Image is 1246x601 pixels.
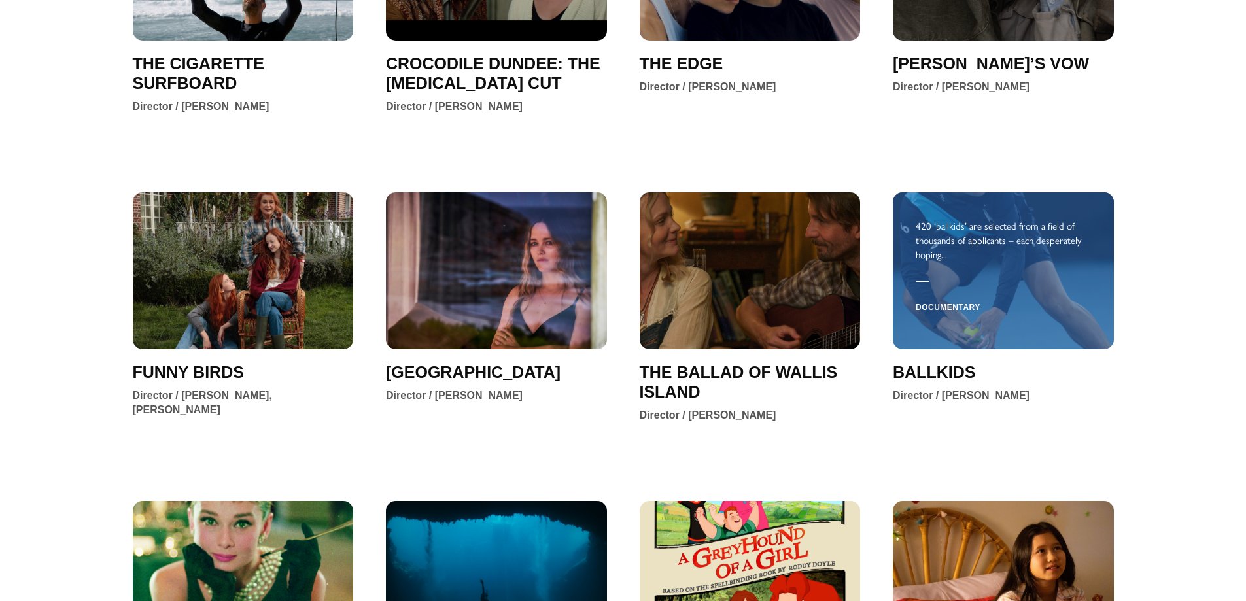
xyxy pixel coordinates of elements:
div: Director / [PERSON_NAME] [386,388,523,403]
a: THE CIGARETTE SURFBOARD [133,54,354,93]
div: 420 ‘ballkids’ are selected from a field of thousands of applicants – each desperately hoping... [916,218,1091,262]
a: THE BALLAD OF WALLIS ISLAND [640,362,861,402]
a: [GEOGRAPHIC_DATA] [386,362,561,382]
div: Director / [PERSON_NAME], [PERSON_NAME] [133,388,354,417]
a: THE EDGE [640,54,723,73]
div: Director / [PERSON_NAME] [893,80,1030,94]
a: [PERSON_NAME]’S VOW [893,54,1089,73]
span: Documentary [916,292,980,322]
a: BALLKIDS [893,362,975,382]
div: Director / [PERSON_NAME] [133,99,269,114]
div: Director / [PERSON_NAME] [893,388,1030,403]
div: Director / [PERSON_NAME] [386,99,523,114]
a: FUNNY BIRDS [133,362,244,382]
a: CROCODILE DUNDEE: THE [MEDICAL_DATA] CUT [386,54,607,93]
div: Director / [PERSON_NAME] [640,80,776,94]
div: Director / [PERSON_NAME] [640,408,776,422]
